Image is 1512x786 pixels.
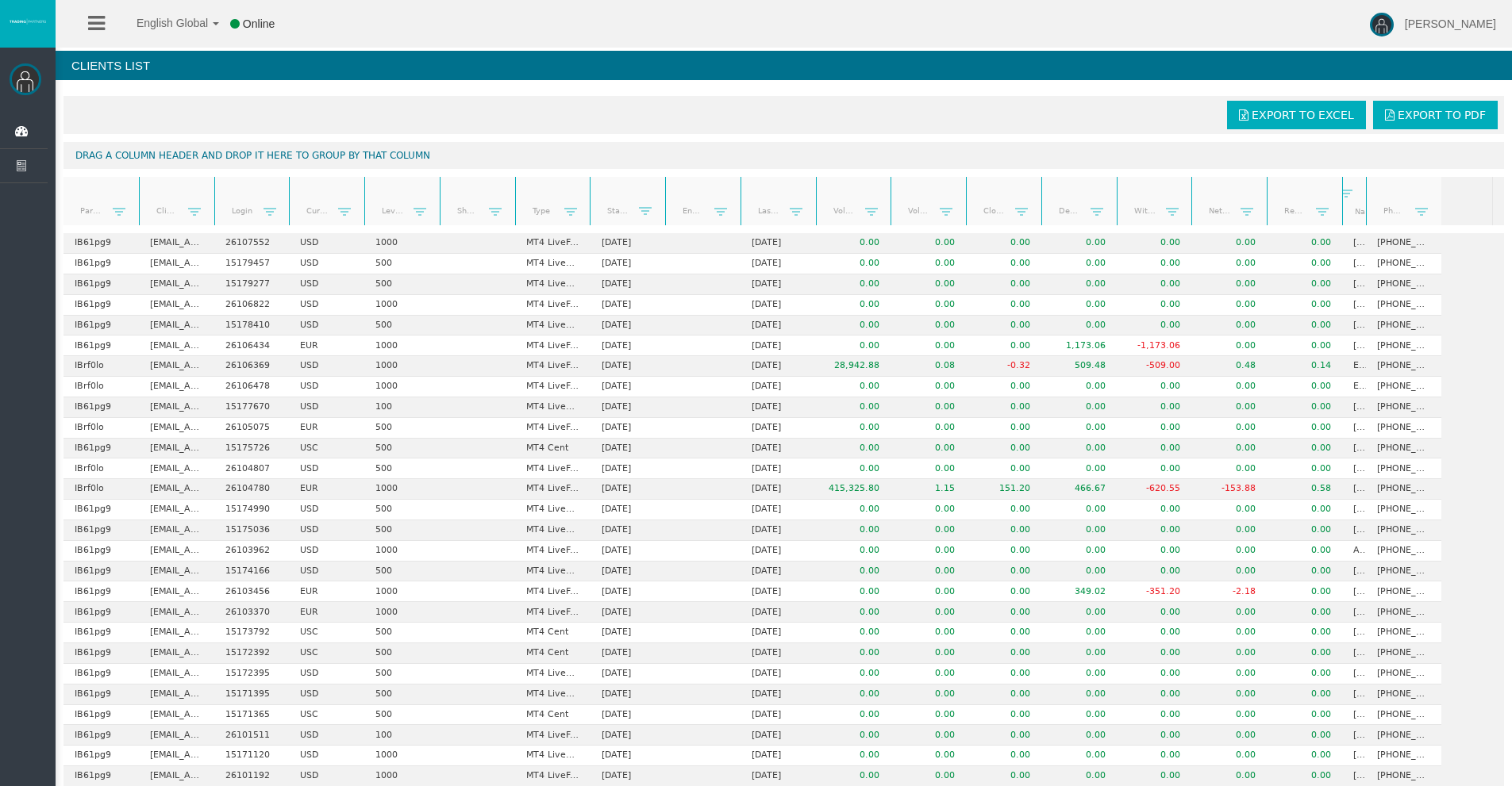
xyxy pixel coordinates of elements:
td: 0.00 [1267,439,1342,459]
td: 0.00 [816,316,891,336]
td: 0.00 [1267,233,1342,254]
td: MT4 LiveFloatingSpreadAccount [515,254,591,274]
td: 0.00 [966,274,1041,295]
td: 0.00 [1191,541,1267,562]
td: [DATE] [741,418,816,439]
td: [PERSON_NAME] [1342,439,1366,459]
td: [DATE] [741,541,816,562]
td: [EMAIL_ADDRESS][DOMAIN_NAME] [139,520,214,541]
a: Short Code [447,200,489,221]
td: 1000 [364,541,440,562]
td: 0.00 [1117,274,1192,295]
td: USD [289,541,364,562]
td: 0.00 [891,295,966,316]
td: [DATE] [590,397,665,418]
td: 0.00 [966,500,1041,520]
td: [EMAIL_ADDRESS][DOMAIN_NAME] [139,295,214,316]
td: 0.00 [1117,458,1192,479]
td: [DATE] [590,316,665,336]
td: [EMAIL_ADDRESS][DOMAIN_NAME] [139,439,214,459]
img: user-image [1370,13,1394,36]
td: [PHONE_NUMBER] [1366,520,1441,541]
td: IBrf0lo [63,479,139,500]
td: 0.00 [1041,520,1117,541]
td: -620.55 [1117,479,1192,500]
td: MT4 LiveFloatingSpreadAccount [515,316,591,336]
td: [DATE] [590,479,665,500]
td: 0.00 [816,458,891,479]
td: 0.00 [1041,458,1117,479]
td: 0.00 [1117,377,1192,397]
td: [DATE] [590,439,665,459]
td: MT4 LiveFixedSpreadAccount [515,541,591,562]
td: 0.00 [1191,397,1267,418]
a: Volume lots [898,200,941,221]
td: 0.00 [1191,520,1267,541]
td: 0.08 [891,356,966,377]
td: 26104780 [214,479,290,500]
td: IB61pg9 [63,274,139,295]
td: 0.00 [816,233,891,254]
td: 0.00 [1267,377,1342,397]
td: 0.00 [1117,397,1192,418]
td: [DATE] [741,356,816,377]
a: Currency [297,200,339,221]
td: [DATE] [590,541,665,562]
td: 0.00 [1267,458,1342,479]
td: 0.00 [966,254,1041,274]
td: USD [289,254,364,274]
td: [DATE] [590,356,665,377]
span: Export to PDF [1398,109,1486,121]
td: [PHONE_NUMBER] [1366,377,1441,397]
td: 0.00 [1117,233,1192,254]
td: [PHONE_NUMBER] [1366,233,1441,254]
td: 0.00 [1267,541,1342,562]
td: [PERSON_NAME] [1342,500,1366,520]
td: [PERSON_NAME] naximini [PERSON_NAME] [1342,335,1366,356]
td: IB61pg9 [63,335,139,356]
td: 15177670 [214,397,290,418]
td: 0.00 [1041,316,1117,336]
a: Export to Excel [1227,101,1366,129]
td: 0.00 [816,418,891,439]
a: Phone [1373,200,1415,221]
td: 0.00 [1191,439,1267,459]
td: IB61pg9 [63,500,139,520]
td: 0.00 [891,439,966,459]
td: 500 [364,418,440,439]
td: [EMAIL_ADDRESS][DOMAIN_NAME] [139,458,214,479]
td: MT4 LiveFloatingSpreadAccount [515,500,591,520]
td: 1000 [364,356,440,377]
td: 0.00 [891,418,966,439]
td: [DATE] [741,377,816,397]
td: [PHONE_NUMBER] [1366,254,1441,274]
td: [EMAIL_ADDRESS][DOMAIN_NAME] [139,479,214,500]
a: Withdrawals [1124,200,1166,221]
td: 500 [364,316,440,336]
td: 0.00 [1041,418,1117,439]
td: EUR [289,335,364,356]
td: 0.00 [1267,316,1342,336]
td: 0.00 [1117,254,1192,274]
td: MT4 LiveFixedSpreadAccount [515,356,591,377]
td: 500 [364,520,440,541]
td: [DATE] [741,439,816,459]
a: Leverage [371,200,414,221]
td: [PHONE_NUMBER] [1366,479,1441,500]
td: [PHONE_NUMBER] [1366,439,1441,459]
td: IB61pg9 [63,439,139,459]
td: 0.00 [1041,397,1117,418]
span: Export to Excel [1252,109,1354,121]
td: IBrf0lo [63,418,139,439]
td: [PHONE_NUMBER] [1366,274,1441,295]
td: 0.00 [1191,295,1267,316]
td: Edin [PERSON_NAME] [1342,377,1366,397]
a: Last trade date [748,200,790,221]
td: 1000 [364,479,440,500]
td: 0.00 [966,458,1041,479]
td: 0.00 [1267,418,1342,439]
td: 0.00 [1267,274,1342,295]
td: [DATE] [590,418,665,439]
td: MT4 Cent [515,439,591,459]
span: English Global [116,17,208,29]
